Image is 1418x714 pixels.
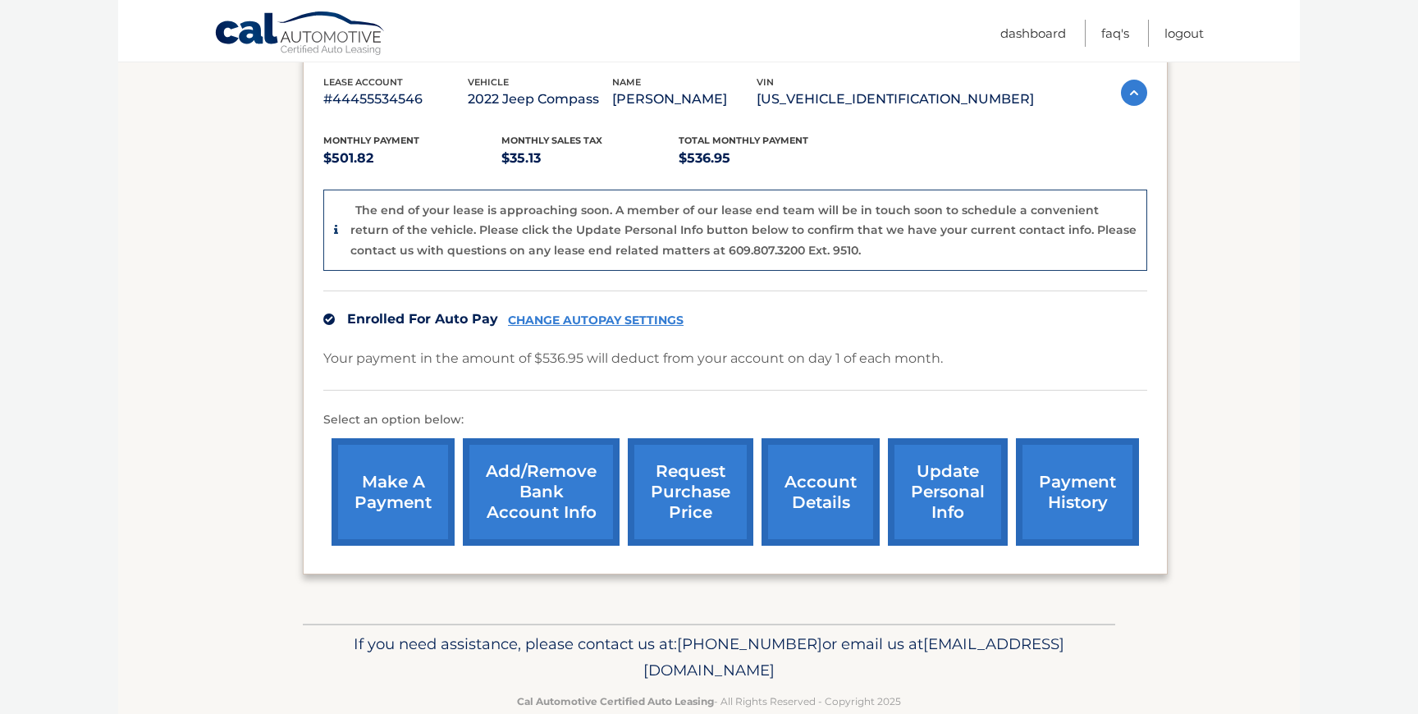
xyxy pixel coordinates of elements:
span: vin [757,76,774,88]
strong: Cal Automotive Certified Auto Leasing [517,695,714,707]
a: account details [762,438,880,546]
a: Add/Remove bank account info [463,438,620,546]
span: vehicle [468,76,509,88]
p: [US_VEHICLE_IDENTIFICATION_NUMBER] [757,88,1034,111]
a: CHANGE AUTOPAY SETTINGS [508,314,684,327]
a: Logout [1164,20,1204,47]
p: Select an option below: [323,410,1147,430]
a: payment history [1016,438,1139,546]
span: name [612,76,641,88]
span: Monthly Payment [323,135,419,146]
span: [EMAIL_ADDRESS][DOMAIN_NAME] [643,634,1064,680]
p: $536.95 [679,147,857,170]
span: Enrolled For Auto Pay [347,311,498,327]
p: 2022 Jeep Compass [468,88,612,111]
p: $35.13 [501,147,679,170]
span: Monthly sales Tax [501,135,602,146]
a: update personal info [888,438,1008,546]
span: [PHONE_NUMBER] [677,634,822,653]
p: The end of your lease is approaching soon. A member of our lease end team will be in touch soon t... [350,203,1137,258]
p: [PERSON_NAME] [612,88,757,111]
p: $501.82 [323,147,501,170]
a: Dashboard [1000,20,1066,47]
a: FAQ's [1101,20,1129,47]
span: Total Monthly Payment [679,135,808,146]
p: Your payment in the amount of $536.95 will deduct from your account on day 1 of each month. [323,347,943,370]
img: check.svg [323,314,335,325]
a: Cal Automotive [214,11,387,58]
p: If you need assistance, please contact us at: or email us at [313,631,1105,684]
p: - All Rights Reserved - Copyright 2025 [313,693,1105,710]
a: request purchase price [628,438,753,546]
span: lease account [323,76,403,88]
img: accordion-active.svg [1121,80,1147,106]
p: #44455534546 [323,88,468,111]
a: make a payment [332,438,455,546]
